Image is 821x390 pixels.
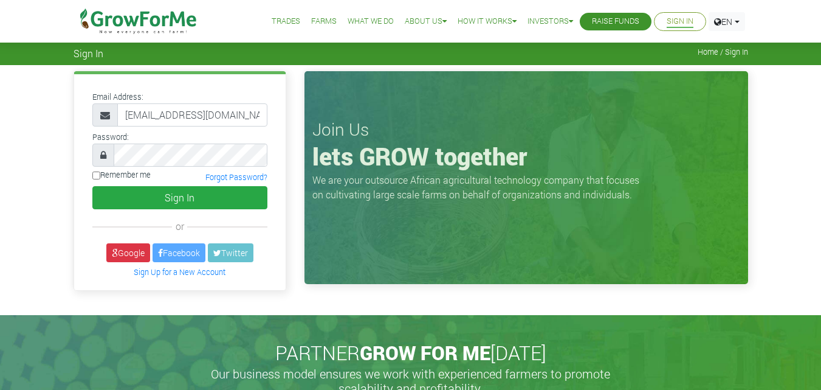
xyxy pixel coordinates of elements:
[205,172,267,182] a: Forgot Password?
[527,15,573,28] a: Investors
[74,47,103,59] span: Sign In
[709,12,745,31] a: EN
[92,91,143,103] label: Email Address:
[312,142,740,171] h1: lets GROW together
[348,15,394,28] a: What We Do
[592,15,639,28] a: Raise Funds
[458,15,517,28] a: How it Works
[92,169,151,181] label: Remember me
[312,173,647,202] p: We are your outsource African agricultural technology company that focuses on cultivating large s...
[698,47,748,57] span: Home / Sign In
[405,15,447,28] a: About Us
[92,186,267,209] button: Sign In
[134,267,225,277] a: Sign Up for a New Account
[667,15,693,28] a: Sign In
[92,172,100,179] input: Remember me
[117,103,267,127] input: Email Address
[92,219,267,234] div: or
[312,119,740,140] h3: Join Us
[272,15,300,28] a: Trades
[106,243,150,262] a: Google
[78,341,743,364] h2: PARTNER [DATE]
[311,15,337,28] a: Farms
[92,131,129,143] label: Password:
[360,340,490,366] span: GROW FOR ME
